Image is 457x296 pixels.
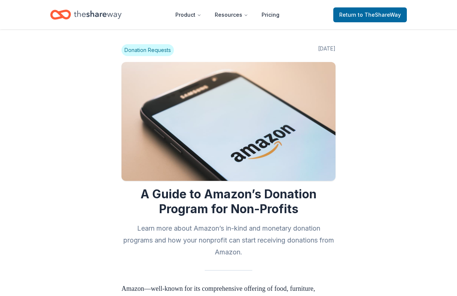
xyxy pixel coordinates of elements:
[209,7,254,22] button: Resources
[121,187,336,217] h1: A Guide to Amazon’s Donation Program for Non-Profits
[50,6,121,23] a: Home
[318,44,336,56] span: [DATE]
[121,44,174,56] span: Donation Requests
[121,62,336,181] img: Image for A Guide to Amazon’s Donation Program for Non-Profits
[121,222,336,258] h2: Learn more about Amazon’s in-kind and monetary donation programs and how your nonprofit can start...
[358,12,401,18] span: to TheShareWay
[169,7,207,22] button: Product
[169,6,285,23] nav: Main
[339,10,401,19] span: Return
[256,7,285,22] a: Pricing
[333,7,407,22] a: Returnto TheShareWay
